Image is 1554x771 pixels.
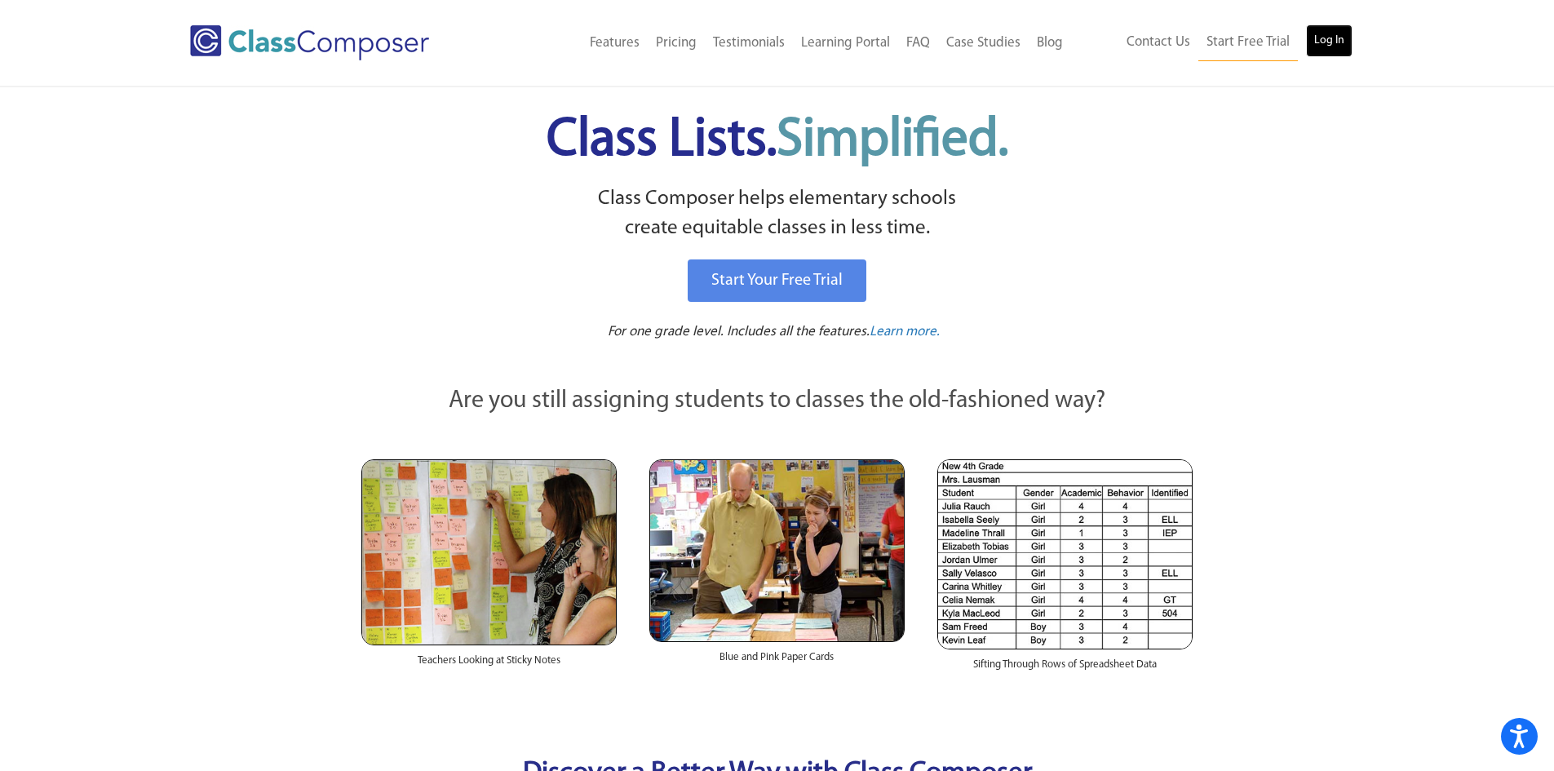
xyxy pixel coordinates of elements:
[938,25,1029,61] a: Case Studies
[190,25,429,60] img: Class Composer
[870,325,940,339] span: Learn more.
[711,273,843,289] span: Start Your Free Trial
[1118,24,1198,60] a: Contact Us
[649,642,905,681] div: Blue and Pink Paper Cards
[793,25,898,61] a: Learning Portal
[608,325,870,339] span: For one grade level. Includes all the features.
[1306,24,1353,57] a: Log In
[870,322,940,343] a: Learn more.
[777,114,1008,167] span: Simplified.
[361,459,617,645] img: Teachers Looking at Sticky Notes
[705,25,793,61] a: Testimonials
[1029,25,1071,61] a: Blog
[496,25,1071,61] nav: Header Menu
[361,645,617,685] div: Teachers Looking at Sticky Notes
[1198,24,1298,61] a: Start Free Trial
[361,383,1193,419] p: Are you still assigning students to classes the old-fashioned way?
[547,114,1008,167] span: Class Lists.
[688,259,866,302] a: Start Your Free Trial
[648,25,705,61] a: Pricing
[937,649,1193,689] div: Sifting Through Rows of Spreadsheet Data
[359,184,1196,244] p: Class Composer helps elementary schools create equitable classes in less time.
[582,25,648,61] a: Features
[898,25,938,61] a: FAQ
[649,459,905,641] img: Blue and Pink Paper Cards
[937,459,1193,649] img: Spreadsheets
[1071,24,1353,61] nav: Header Menu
